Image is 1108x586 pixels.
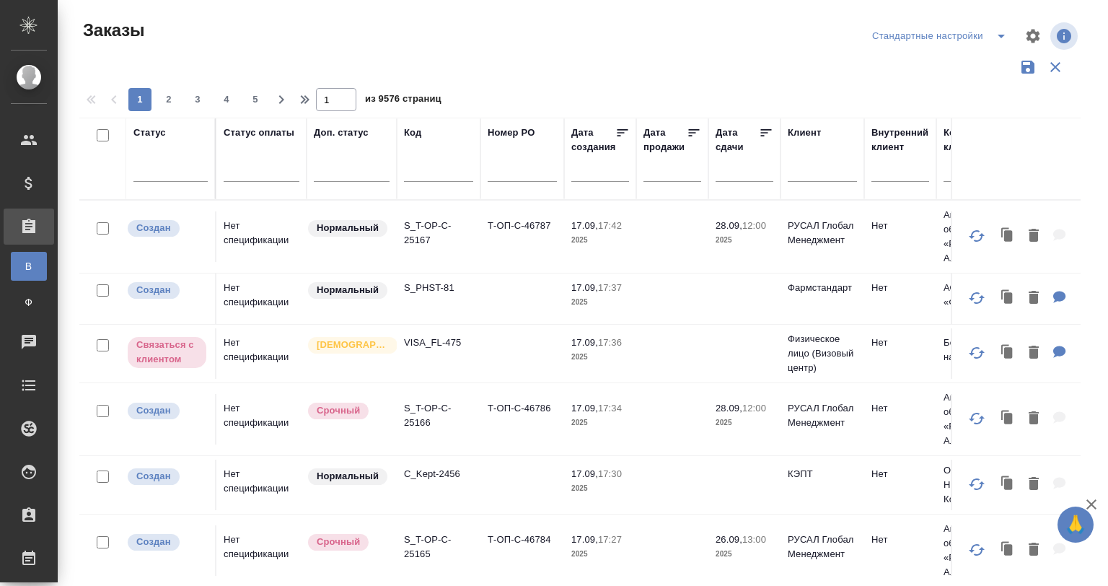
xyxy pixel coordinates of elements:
p: 2025 [571,481,629,496]
div: Клиент [788,126,821,140]
p: Нет [871,336,929,350]
div: Контрагент клиента [944,126,1013,154]
p: Срочный [317,535,360,549]
p: Акционерное общество «РУССКИЙ АЛЮМИНИ... [944,522,1013,580]
button: Сохранить фильтры [1014,53,1042,81]
p: Нет [871,467,929,481]
button: Обновить [959,281,994,315]
span: 4 [215,92,238,107]
button: Обновить [959,467,994,502]
button: 3 [186,88,209,111]
div: Номер PO [488,126,535,140]
button: Обновить [959,219,994,253]
button: Клонировать [994,470,1021,499]
p: Нет [871,533,929,547]
p: 12:00 [742,220,766,231]
p: Создан [136,283,171,297]
button: Клонировать [994,338,1021,368]
td: Нет спецификации [216,211,307,262]
p: РУСАЛ Глобал Менеджмент [788,219,857,248]
p: Физическое лицо (Визовый центр) [788,332,857,375]
button: Удалить [1021,535,1046,565]
button: Удалить [1021,222,1046,251]
td: Нет спецификации [216,274,307,324]
p: Создан [136,403,171,418]
p: VISA_FL-475 [404,336,473,350]
div: Выставляется автоматически при создании заказа [126,281,208,300]
span: 🙏 [1063,510,1088,540]
p: РУСАЛ Глобал Менеджмент [788,401,857,430]
p: S_T-OP-C-25167 [404,219,473,248]
div: Внутренний клиент [871,126,929,154]
p: КЭПТ [788,467,857,481]
p: 17.09, [571,337,598,348]
div: Статус оплаты [224,126,294,140]
p: Нет [871,219,929,233]
span: 3 [186,92,209,107]
p: 26.09, [716,534,742,545]
a: В [11,252,47,281]
p: Срочный [317,403,360,418]
span: из 9576 страниц [365,90,441,111]
div: Выставляется автоматически при создании заказа [126,533,208,552]
p: 17:27 [598,534,622,545]
span: Посмотреть информацию [1050,22,1081,50]
div: Выставляется автоматически при создании заказа [126,401,208,421]
p: S_T-OP-C-25166 [404,401,473,430]
p: АО «Фармстандарт» [944,281,1013,310]
p: 28.09, [716,220,742,231]
button: Клонировать [994,284,1021,313]
p: 12:00 [742,403,766,414]
button: 2 [157,88,180,111]
td: Нет спецификации [216,525,307,576]
span: 5 [244,92,267,107]
p: Фармстандарт [788,281,857,295]
p: 17:30 [598,468,622,479]
p: 17.09, [571,534,598,545]
a: Ф [11,288,47,317]
p: 2025 [571,547,629,561]
div: Дата создания [571,126,615,154]
span: Ф [18,295,40,310]
p: Акционерное общество «РУССКИЙ АЛЮМИНИ... [944,390,1013,448]
p: 2025 [571,350,629,364]
p: Нормальный [317,469,379,484]
div: Выставляется автоматически при создании заказа [126,467,208,486]
button: Клонировать [994,404,1021,434]
p: 17.09, [571,282,598,293]
div: split button [869,25,1016,48]
button: Клонировать [994,535,1021,565]
button: Удалить [1021,338,1046,368]
td: Нет спецификации [216,328,307,379]
p: 13:00 [742,534,766,545]
td: Т-ОП-С-46786 [480,394,564,445]
p: S_PHST-81 [404,281,473,295]
p: 2025 [716,547,773,561]
p: Связаться с клиентом [136,338,198,367]
button: Обновить [959,401,994,436]
div: Дата сдачи [716,126,759,154]
button: 4 [215,88,238,111]
td: Т-ОП-С-46787 [480,211,564,262]
p: S_T-OP-C-25165 [404,533,473,561]
p: Создан [136,535,171,549]
div: Выставляется автоматически, если на указанный объем услуг необходимо больше времени в стандартном... [307,401,390,421]
p: 2025 [716,416,773,430]
td: Нет спецификации [216,460,307,510]
p: 17:34 [598,403,622,414]
button: Удалить [1021,404,1046,434]
p: Нет [871,281,929,295]
div: Статус по умолчанию для стандартных заказов [307,219,390,238]
div: Доп. статус [314,126,369,140]
div: Выставляется автоматически при создании заказа [126,219,208,238]
p: Нет [871,401,929,416]
div: Статус [133,126,166,140]
p: [DEMOGRAPHIC_DATA] [317,338,389,352]
td: Нет спецификации [216,394,307,445]
div: Выставляется автоматически для первых 3 заказов нового контактного лица. Особое внимание [307,336,390,355]
div: Статус по умолчанию для стандартных заказов [307,281,390,300]
p: 2025 [571,233,629,248]
p: 17:42 [598,220,622,231]
p: 2025 [571,416,629,430]
p: ООО «Кэпт Налоги и Консультирование» [944,463,1013,507]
